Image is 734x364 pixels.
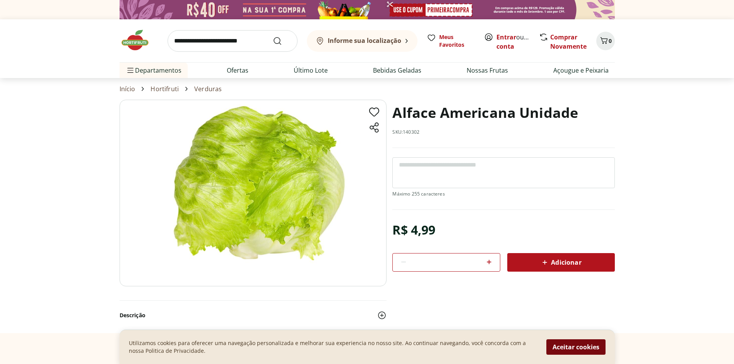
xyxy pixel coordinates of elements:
[194,85,222,92] a: Verduras
[294,66,328,75] a: Último Lote
[596,32,615,50] button: Carrinho
[546,339,606,355] button: Aceitar cookies
[540,258,581,267] span: Adicionar
[392,129,419,135] p: SKU: 140302
[439,33,475,49] span: Meus Favoritos
[496,33,539,51] a: Criar conta
[126,61,135,80] button: Menu
[168,30,298,52] input: search
[120,29,158,52] img: Hortifruti
[227,66,248,75] a: Ofertas
[553,66,609,75] a: Açougue e Peixaria
[550,33,587,51] a: Comprar Novamente
[507,253,615,272] button: Adicionar
[151,85,179,92] a: Hortifruti
[273,36,291,46] button: Submit Search
[373,66,421,75] a: Bebidas Geladas
[427,33,475,49] a: Meus Favoritos
[129,339,537,355] p: Utilizamos cookies para oferecer uma navegação personalizada e melhorar sua experiencia no nosso ...
[496,32,531,51] span: ou
[120,307,387,324] button: Descrição
[120,100,387,286] img: Alface Americana Unidade
[467,66,508,75] a: Nossas Frutas
[609,37,612,44] span: 0
[496,33,516,41] a: Entrar
[126,61,181,80] span: Departamentos
[120,85,135,92] a: Início
[307,30,417,52] button: Informe sua localização
[392,100,578,126] h1: Alface Americana Unidade
[328,36,401,45] b: Informe sua localização
[392,219,435,241] div: R$ 4,99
